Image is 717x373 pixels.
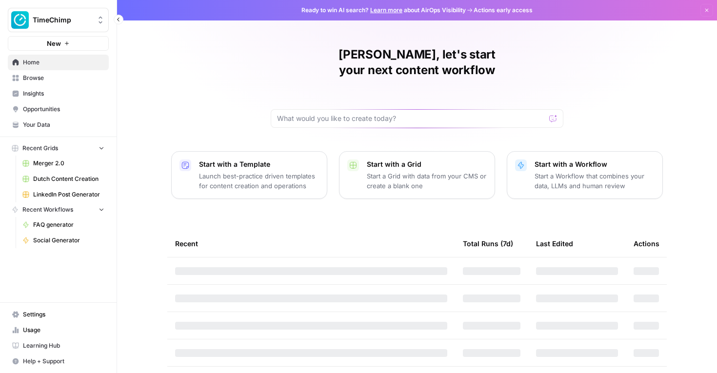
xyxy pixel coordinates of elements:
span: FAQ generator [33,220,104,229]
a: Learn more [370,6,402,14]
a: Home [8,55,109,70]
p: Start a Workflow that combines your data, LLMs and human review [535,171,655,191]
span: Home [23,58,104,67]
button: Start with a WorkflowStart a Workflow that combines your data, LLMs and human review [507,151,663,199]
p: Start a Grid with data from your CMS or create a blank one [367,171,487,191]
div: Actions [634,230,659,257]
button: Recent Grids [8,141,109,156]
span: Help + Support [23,357,104,366]
a: Browse [8,70,109,86]
span: Opportunities [23,105,104,114]
a: Your Data [8,117,109,133]
button: Start with a TemplateLaunch best-practice driven templates for content creation and operations [171,151,327,199]
a: Learning Hub [8,338,109,353]
span: LinkedIn Post Generator [33,190,104,199]
span: Browse [23,74,104,82]
h1: [PERSON_NAME], let's start your next content workflow [271,47,563,78]
span: TimeChimp [33,15,92,25]
span: Ready to win AI search? about AirOps Visibility [301,6,466,15]
button: Start with a GridStart a Grid with data from your CMS or create a blank one [339,151,495,199]
a: LinkedIn Post Generator [18,187,109,202]
p: Start with a Workflow [535,159,655,169]
span: Settings [23,310,104,319]
span: Your Data [23,120,104,129]
button: Workspace: TimeChimp [8,8,109,32]
div: Total Runs (7d) [463,230,513,257]
a: Settings [8,307,109,322]
span: Social Generator [33,236,104,245]
div: Recent [175,230,447,257]
img: TimeChimp Logo [11,11,29,29]
a: FAQ generator [18,217,109,233]
span: Merger 2.0 [33,159,104,168]
span: Recent Grids [22,144,58,153]
a: Insights [8,86,109,101]
input: What would you like to create today? [277,114,545,123]
span: Recent Workflows [22,205,73,214]
a: Usage [8,322,109,338]
div: Last Edited [536,230,573,257]
span: Insights [23,89,104,98]
a: Opportunities [8,101,109,117]
a: Merger 2.0 [18,156,109,171]
span: Actions early access [474,6,533,15]
p: Start with a Grid [367,159,487,169]
button: Recent Workflows [8,202,109,217]
span: Dutch Content Creation [33,175,104,183]
span: Learning Hub [23,341,104,350]
button: Help + Support [8,353,109,369]
p: Start with a Template [199,159,319,169]
p: Launch best-practice driven templates for content creation and operations [199,171,319,191]
a: Social Generator [18,233,109,248]
button: New [8,36,109,51]
span: Usage [23,326,104,334]
span: New [47,39,61,48]
a: Dutch Content Creation [18,171,109,187]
